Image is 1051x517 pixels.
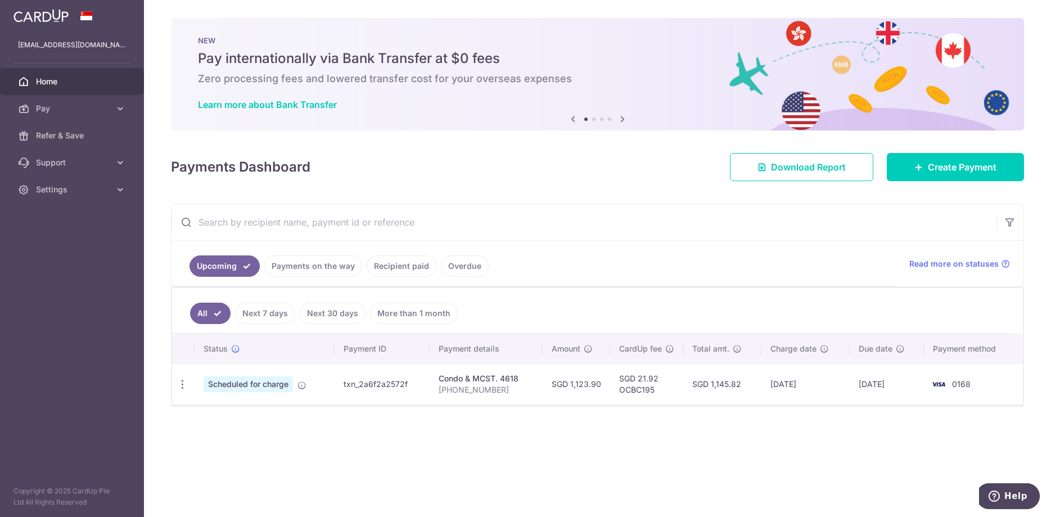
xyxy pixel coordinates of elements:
img: CardUp [13,9,69,23]
span: Download Report [771,160,846,174]
span: Scheduled for charge [204,376,293,392]
span: Help [25,8,48,18]
p: [PHONE_NUMBER] [439,384,534,395]
span: Support [36,157,110,168]
span: Charge date [770,343,817,354]
a: Create Payment [887,153,1024,181]
a: Overdue [441,255,489,277]
span: Settings [36,184,110,195]
h6: Zero processing fees and lowered transfer cost for your overseas expenses [198,72,997,86]
span: Total amt. [692,343,729,354]
p: [EMAIL_ADDRESS][DOMAIN_NAME] [18,39,126,51]
a: Payments on the way [264,255,362,277]
iframe: Opens a widget where you can find more information [979,483,1040,511]
td: SGD 1,123.90 [543,363,610,404]
span: Due date [859,343,892,354]
td: SGD 21.92 OCBC195 [610,363,683,404]
a: Recipient paid [367,255,436,277]
span: Pay [36,103,110,114]
h5: Pay internationally via Bank Transfer at $0 fees [198,50,997,68]
a: Download Report [730,153,873,181]
img: Bank transfer banner [171,18,1024,131]
h4: Payments Dashboard [171,157,310,177]
span: Create Payment [928,160,996,174]
span: 0168 [952,379,971,389]
a: Upcoming [190,255,260,277]
td: txn_2a6f2a2572f [335,363,430,404]
th: Payment details [430,334,543,363]
a: All [190,303,231,324]
span: Read more on statuses [909,258,999,269]
span: CardUp fee [619,343,662,354]
img: Bank Card [927,377,950,391]
th: Payment ID [335,334,430,363]
a: Learn more about Bank Transfer [198,99,337,110]
span: Refer & Save [36,130,110,141]
input: Search by recipient name, payment id or reference [172,204,996,240]
td: [DATE] [850,363,924,404]
span: Status [204,343,228,354]
a: Next 7 days [235,303,295,324]
a: Read more on statuses [909,258,1010,269]
p: NEW [198,36,997,45]
td: [DATE] [761,363,850,404]
span: Amount [552,343,580,354]
span: Home [36,76,110,87]
div: Condo & MCST. 4618 [439,373,534,384]
a: Next 30 days [300,303,366,324]
a: More than 1 month [370,303,458,324]
td: SGD 1,145.82 [683,363,761,404]
th: Payment method [924,334,1023,363]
